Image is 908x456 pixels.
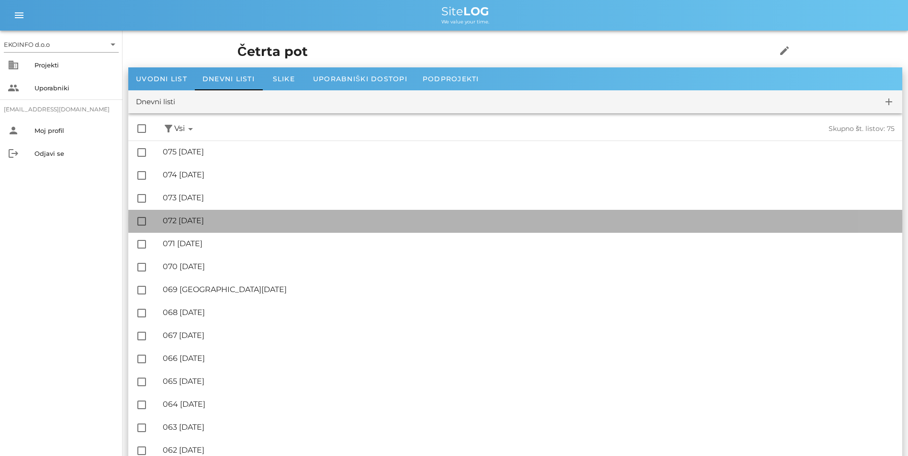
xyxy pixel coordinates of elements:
[107,39,119,50] i: arrow_drop_down
[8,125,19,136] i: person
[163,377,895,386] div: 065 [DATE]
[34,61,115,69] div: Projekti
[163,239,895,248] div: 071 [DATE]
[441,19,489,25] span: We value your time.
[463,4,489,18] b: LOG
[771,353,908,456] div: Pripomoček za klepet
[8,148,19,159] i: logout
[237,42,747,62] h1: Četrta pot
[4,37,119,52] div: EKOINFO d.o.o
[273,75,295,83] span: Slike
[313,75,407,83] span: Uporabniški dostopi
[163,170,895,179] div: 074 [DATE]
[34,150,115,157] div: Odjavi se
[136,75,187,83] span: Uvodni list
[163,262,895,271] div: 070 [DATE]
[163,400,895,409] div: 064 [DATE]
[163,354,895,363] div: 066 [DATE]
[174,123,196,135] span: Vsi
[34,84,115,92] div: Uporabniki
[163,445,895,455] div: 062 [DATE]
[13,10,25,21] i: menu
[34,127,115,134] div: Moj profil
[163,123,174,135] button: filter_alt
[771,353,908,456] iframe: Chat Widget
[423,75,479,83] span: Podprojekti
[8,59,19,71] i: business
[163,285,895,294] div: 069 [GEOGRAPHIC_DATA][DATE]
[163,308,895,317] div: 068 [DATE]
[163,216,895,225] div: 072 [DATE]
[163,193,895,202] div: 073 [DATE]
[8,82,19,94] i: people
[163,147,895,156] div: 075 [DATE]
[883,96,895,108] i: add
[185,123,196,135] i: arrow_drop_down
[163,331,895,340] div: 067 [DATE]
[779,45,790,56] i: edit
[546,125,895,133] div: Skupno št. listov: 75
[163,423,895,432] div: 063 [DATE]
[136,97,175,108] div: Dnevni listi
[441,4,489,18] span: Site
[202,75,255,83] span: Dnevni listi
[4,40,50,49] div: EKOINFO d.o.o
